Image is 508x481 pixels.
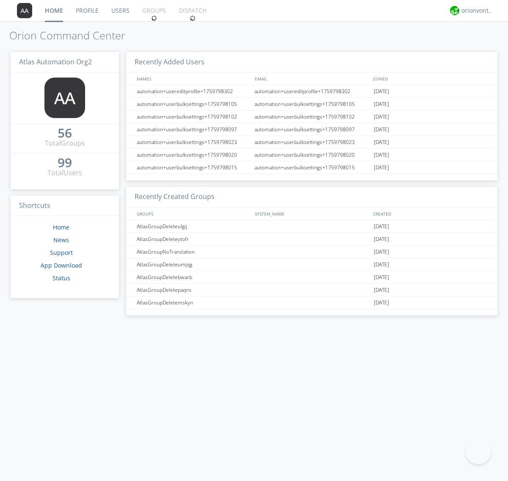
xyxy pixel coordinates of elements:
a: automation+userbulksettings+1759798020automation+userbulksettings+1759798020[DATE] [126,149,497,161]
h3: Shortcuts [11,196,119,216]
div: 56 [58,129,72,137]
div: automation+usereditprofile+1759798302 [252,85,372,97]
span: [DATE] [374,296,389,309]
div: NAMES [135,72,251,85]
a: automation+userbulksettings+1759798102automation+userbulksettings+1759798102[DATE] [126,111,497,123]
a: AtlasGroupDeleteytofr[DATE] [126,233,497,246]
span: [DATE] [374,233,389,246]
a: Home [53,223,69,231]
div: GROUPS [135,207,251,220]
img: spin.svg [151,15,157,21]
a: News [53,236,69,244]
img: 29d36aed6fa347d5a1537e7736e6aa13 [450,6,459,15]
span: [DATE] [374,271,389,284]
div: automation+userbulksettings+1759798020 [252,149,372,161]
div: AtlasGroupDeleteumjqg [135,258,252,271]
div: JOINED [371,72,489,85]
a: AtlasGroupDeletemskyn[DATE] [126,296,497,309]
div: AtlasGroupDeletebwarb [135,271,252,283]
div: automation+userbulksettings+1759798020 [135,149,252,161]
a: automation+userbulksettings+1759798097automation+userbulksettings+1759798097[DATE] [126,123,497,136]
a: Support [50,249,73,257]
span: [DATE] [374,111,389,123]
a: AtlasGroupDeletebwarb[DATE] [126,271,497,284]
img: 373638.png [44,77,85,118]
a: Status [52,274,70,282]
div: automation+userbulksettings+1759798023 [252,136,372,148]
div: orionvontas+atlas+automation+org2 [461,6,493,15]
img: spin.svg [190,15,196,21]
div: automation+userbulksettings+1759798015 [252,161,372,174]
span: [DATE] [374,220,389,233]
a: automation+usereditprofile+1759798302automation+usereditprofile+1759798302[DATE] [126,85,497,98]
span: [DATE] [374,149,389,161]
div: automation+userbulksettings+1759798023 [135,136,252,148]
div: automation+userbulksettings+1759798015 [135,161,252,174]
div: AtlasGroupDeletemskyn [135,296,252,309]
span: [DATE] [374,246,389,258]
div: EMAIL [253,72,371,85]
span: [DATE] [374,123,389,136]
a: App Download [41,261,82,269]
a: 99 [58,158,72,168]
div: AtlasGroupDeleteulgij [135,220,252,232]
h3: Recently Added Users [126,52,497,73]
h3: Recently Created Groups [126,187,497,207]
span: [DATE] [374,284,389,296]
div: automation+userbulksettings+1759798102 [252,111,372,123]
div: 99 [58,158,72,167]
a: AtlasGroupDeletepaqro[DATE] [126,284,497,296]
a: AtlasGroupNoTranslation[DATE] [126,246,497,258]
div: automation+userbulksettings+1759798105 [252,98,372,110]
div: CREATED [371,207,489,220]
iframe: Toggle Customer Support [466,439,491,464]
div: automation+userbulksettings+1759798102 [135,111,252,123]
div: SYSTEM_NAME [253,207,371,220]
div: automation+userbulksettings+1759798097 [135,123,252,135]
span: [DATE] [374,136,389,149]
span: [DATE] [374,85,389,98]
div: Total Groups [45,138,85,148]
div: automation+userbulksettings+1759798105 [135,98,252,110]
a: automation+userbulksettings+1759798105automation+userbulksettings+1759798105[DATE] [126,98,497,111]
img: 373638.png [17,3,32,18]
span: [DATE] [374,98,389,111]
a: AtlasGroupDeleteumjqg[DATE] [126,258,497,271]
a: AtlasGroupDeleteulgij[DATE] [126,220,497,233]
a: 56 [58,129,72,138]
div: AtlasGroupDeleteytofr [135,233,252,245]
a: automation+userbulksettings+1759798023automation+userbulksettings+1759798023[DATE] [126,136,497,149]
a: automation+userbulksettings+1759798015automation+userbulksettings+1759798015[DATE] [126,161,497,174]
div: automation+userbulksettings+1759798097 [252,123,372,135]
div: AtlasGroupNoTranslation [135,246,252,258]
span: [DATE] [374,161,389,174]
span: Atlas Automation Org2 [19,57,92,66]
span: [DATE] [374,258,389,271]
div: Total Users [47,168,82,178]
div: AtlasGroupDeletepaqro [135,284,252,296]
div: automation+usereditprofile+1759798302 [135,85,252,97]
